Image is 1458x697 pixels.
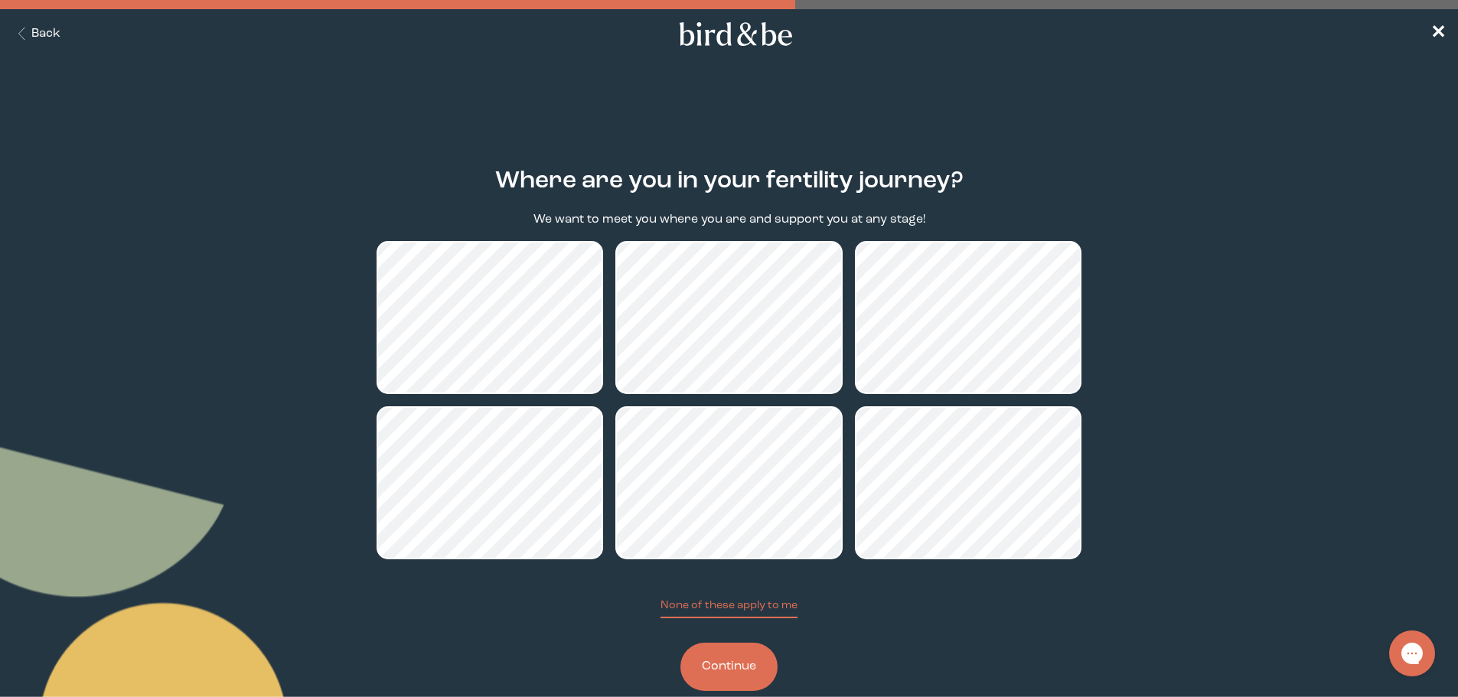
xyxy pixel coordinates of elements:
[533,211,925,229] p: We want to meet you where you are and support you at any stage!
[661,598,797,618] button: None of these apply to me
[1430,24,1446,43] span: ✕
[12,25,60,43] button: Back Button
[1430,21,1446,47] a: ✕
[1381,625,1443,682] iframe: Gorgias live chat messenger
[680,643,778,691] button: Continue
[495,164,964,199] h2: Where are you in your fertility journey?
